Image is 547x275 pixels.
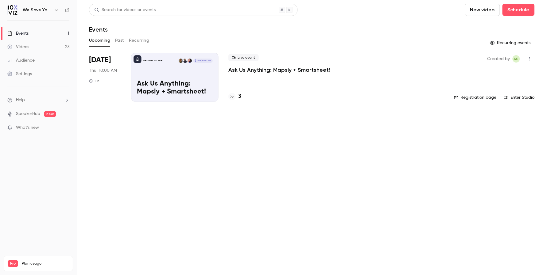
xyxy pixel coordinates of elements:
button: Schedule [502,4,535,16]
h4: 3 [238,92,241,101]
img: Jennifer Jones [188,59,192,63]
div: Audience [7,57,35,63]
span: Thu, 10:00 AM [89,67,117,74]
button: Recurring events [487,38,535,48]
a: 3 [228,92,241,101]
a: SpeakerHub [16,111,40,117]
img: We Save You Time! [8,5,17,15]
span: AS [514,55,519,63]
a: Enter Studio [504,94,535,101]
button: New video [465,4,500,16]
span: Help [16,97,25,103]
button: Upcoming [89,36,110,45]
span: Ashley Sage [513,55,520,63]
li: help-dropdown-opener [7,97,69,103]
div: Events [7,30,29,36]
img: Nick R [179,59,183,63]
a: Ask Us Anything: Mapsly + Smartsheet! [228,66,330,74]
span: [DATE] [89,55,111,65]
div: Oct 2 Thu, 10:00 AM (America/Denver) [89,53,121,102]
span: [DATE] 10:00 AM [193,59,212,63]
h6: We Save You Time! [23,7,52,13]
span: Plan usage [22,261,69,266]
span: What's new [16,124,39,131]
div: 1 h [89,78,99,83]
img: Dustin Wise [183,59,187,63]
p: Ask Us Anything: Mapsly + Smartsheet! [137,80,213,96]
button: Recurring [129,36,149,45]
iframe: Noticeable Trigger [62,125,69,131]
span: Created by [487,55,510,63]
div: Search for videos or events [94,7,156,13]
a: Registration page [454,94,497,101]
div: Videos [7,44,29,50]
div: Settings [7,71,32,77]
span: Pro [8,260,18,267]
span: Live event [228,54,259,61]
span: new [44,111,56,117]
p: We Save You Time! [143,59,162,62]
a: Ask Us Anything: Mapsly + Smartsheet!We Save You Time!Jennifer JonesDustin WiseNick R[DATE] 10:00... [131,53,219,102]
button: Past [115,36,124,45]
h1: Events [89,26,108,33]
